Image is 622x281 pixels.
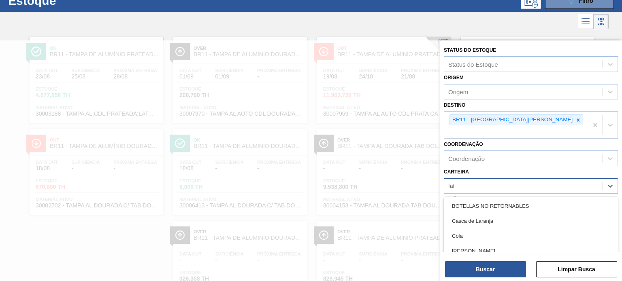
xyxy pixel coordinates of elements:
[444,228,618,243] div: Cola
[578,14,593,29] div: Visão em Lista
[448,88,468,95] div: Origem
[444,213,618,228] div: Casca de Laranja
[444,47,496,53] label: Status do Estoque
[444,243,618,258] div: [PERSON_NAME]
[448,61,498,68] div: Status do Estoque
[167,31,311,123] a: ÍconeOverBR11 - TAMPA DE ALUMÍNIO DOURADA CANPACK CDLData out01/09Suficiência01/09Próxima Entrega...
[444,75,464,80] label: Origem
[448,155,485,162] div: Coordenação
[593,14,609,29] div: Visão em Cards
[444,169,469,175] label: Carteira
[444,142,483,147] label: Coordenação
[444,196,463,202] label: Família
[444,199,618,213] div: BOTELLAS NO RETORNABLES
[311,31,455,123] a: ÍconeOutBR11 - TAMPA DE ALUMÍNIO PRATEADA CANPACK CDLData out19/08Suficiência24/10Próxima Entrega...
[455,31,599,123] a: ÍconeOkBR11 - TAMPA DE ALUMÍNIO DOURADA TAB DOURADO CROWNData out22/07Suficiência-Próxima Entrega...
[450,115,574,125] div: BR11 - [GEOGRAPHIC_DATA][PERSON_NAME]
[23,31,167,123] a: ÍconeOkBR11 - TAMPA DE ALUMÍNIO PRATEADA BALL CDLData out23/08Suficiência25/08Próxima Entrega28/0...
[444,102,465,108] label: Destino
